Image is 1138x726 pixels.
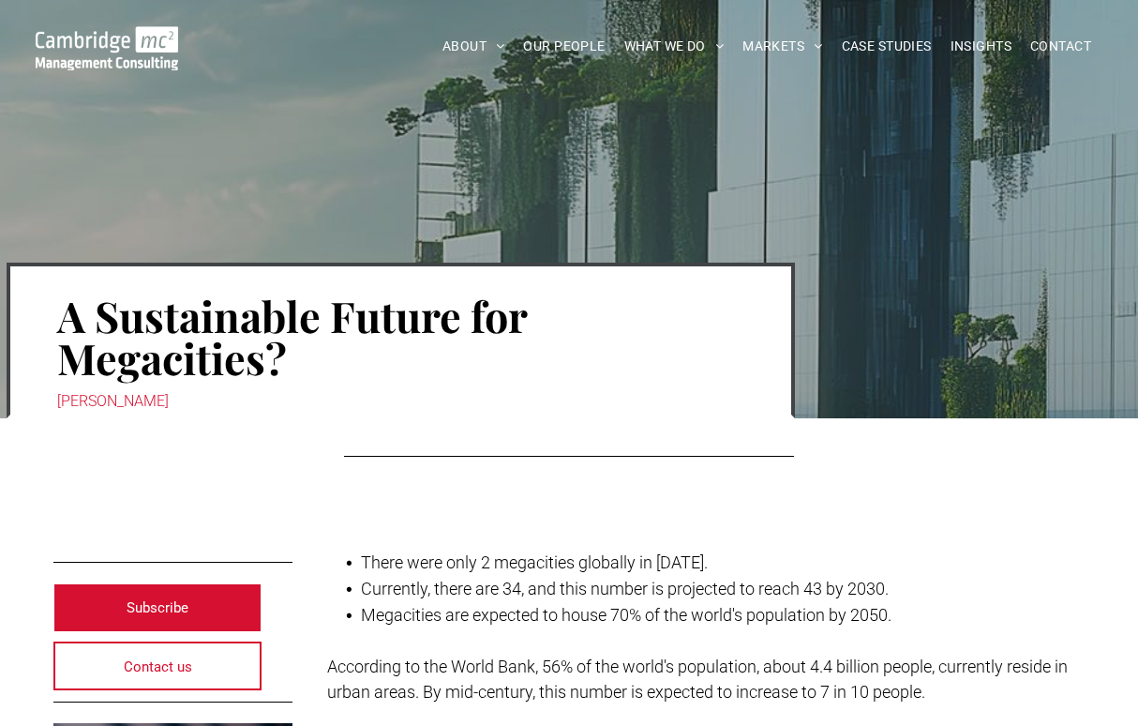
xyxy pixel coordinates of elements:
[36,29,178,49] a: Your Business Transformed | Cambridge Management Consulting
[361,605,891,625] span: Megacities are expected to house 70% of the world's population by 2050.
[514,32,614,61] a: OUR PEOPLE
[53,642,262,690] a: Contact us
[327,657,1068,702] span: According to the World Bank, 56% of the world's population, about 4.4 billion people, currently r...
[53,583,262,632] a: Subscribe
[361,579,889,598] span: Currently, there are 34, and this number is projected to reach 43 by 2030.
[36,26,178,70] img: Go to Homepage
[615,32,734,61] a: WHAT WE DO
[127,584,188,631] span: Subscribe
[832,32,941,61] a: CASE STUDIES
[433,32,515,61] a: ABOUT
[361,552,708,572] span: There were only 2 megacities globally in [DATE].
[941,32,1021,61] a: INSIGHTS
[57,293,744,381] h1: A Sustainable Future for Megacities?
[57,388,744,415] div: [PERSON_NAME]
[124,643,192,690] span: Contact us
[733,32,831,61] a: MARKETS
[1021,32,1101,61] a: CONTACT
